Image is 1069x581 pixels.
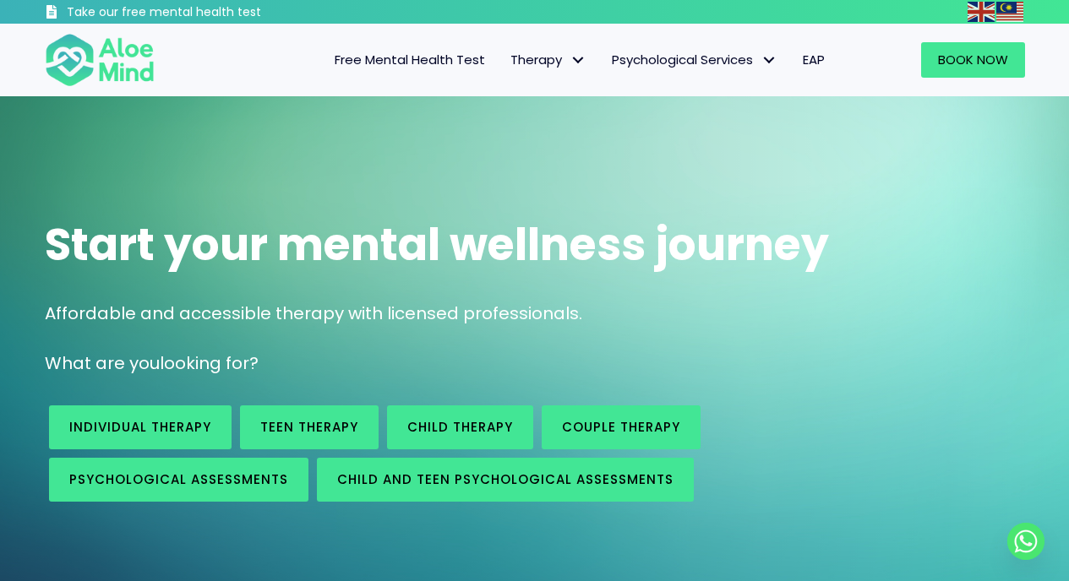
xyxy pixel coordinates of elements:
span: Psychological Services [612,51,777,68]
span: Book Now [938,51,1008,68]
p: Affordable and accessible therapy with licensed professionals. [45,301,1025,326]
img: ms [996,2,1023,22]
a: Free Mental Health Test [322,42,498,78]
img: Aloe mind Logo [45,32,155,88]
a: Psychological assessments [49,458,308,502]
a: TherapyTherapy: submenu [498,42,599,78]
span: Individual therapy [69,418,211,436]
span: looking for? [160,351,259,375]
a: Individual therapy [49,405,232,449]
a: Whatsapp [1007,523,1044,560]
span: Couple therapy [562,418,680,436]
span: Child and Teen Psychological assessments [337,470,674,488]
span: EAP [803,51,825,68]
a: English [968,2,996,21]
span: Therapy [510,51,586,68]
h3: Take our free mental health test [67,4,352,21]
span: Psychological Services: submenu [757,48,782,73]
a: Take our free mental health test [45,4,352,24]
a: Psychological ServicesPsychological Services: submenu [599,42,790,78]
span: Child Therapy [407,418,513,436]
nav: Menu [177,42,837,78]
a: Couple therapy [542,405,701,449]
a: Child and Teen Psychological assessments [317,458,694,502]
a: Malay [996,2,1025,21]
span: What are you [45,351,160,375]
span: Psychological assessments [69,470,288,488]
img: en [968,2,995,22]
span: Teen Therapy [260,418,358,436]
span: Start your mental wellness journey [45,214,829,275]
a: Book Now [921,42,1025,78]
a: EAP [790,42,837,78]
a: Teen Therapy [240,405,379,449]
a: Child Therapy [387,405,533,449]
span: Free Mental Health Test [335,51,485,68]
span: Therapy: submenu [566,48,591,73]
